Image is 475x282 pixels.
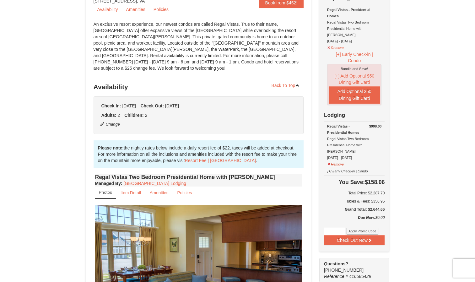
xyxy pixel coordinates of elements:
div: $0.00 [324,214,385,227]
h5: Grand Total: $2,644.66 [324,206,385,213]
div: the nightly rates below include a daily resort fee of $22, taxes will be added at checkout. For m... [94,140,304,168]
span: [DATE] [165,103,179,108]
h4: Regal Vistas Two Bedroom Presidential Home with [PERSON_NAME] [95,174,302,180]
small: Policies [177,190,192,195]
a: Resort Fee | [GEOGRAPHIC_DATA] [185,158,256,163]
span: 416585429 [349,274,371,279]
a: Policies [173,187,196,199]
strong: Children: [124,113,143,118]
span: Reference # [324,274,348,279]
strong: Please note: [98,145,124,150]
button: [+] Add Optional $50 Dining Gift Card [329,72,380,86]
strong: Check Out: [140,103,164,108]
strong: Lodging [324,112,345,118]
div: Bundle and Save! [329,66,380,72]
span: [PHONE_NUMBER] [324,261,378,273]
span: Managed By [95,181,121,186]
small: Item Detail [121,190,141,195]
strong: $998.00 [369,123,382,129]
button: Check Out Now [324,235,385,245]
button: Add Optional $50 Dining Gift Card [329,86,380,104]
a: Back To Top [267,81,304,90]
button: Remove [327,160,344,167]
div: Regal Vistas Two Bedroom Presidential Home with [PERSON_NAME] [DATE] - [DATE] [327,7,381,44]
button: Change [100,121,121,128]
a: Availability [94,5,122,14]
span: You Save: [339,179,365,185]
a: Policies [150,5,172,14]
a: Amenities [122,5,149,14]
button: Apply Promo Code [346,228,378,235]
a: [GEOGRAPHIC_DATA] Lodging [124,181,186,186]
strong: Regal Vistas - Presidential Homes [327,8,370,18]
span: 2 [118,113,120,118]
a: Amenities [146,187,173,199]
button: [+] Early Check-in | Condo [327,51,381,64]
button: [+] Early Check-in | Condo [327,166,368,174]
div: An exclusive resort experience, our newest condos are called Regal Vistas. True to their name, [G... [94,21,304,78]
strong: Due Now: [358,215,375,220]
h4: $158.06 [324,179,385,185]
a: Item Detail [116,187,145,199]
small: Amenities [150,190,169,195]
h6: Total Price: $2,287.70 [324,190,385,196]
span: [DATE] [122,103,136,108]
strong: Regal Vistas - Presidential Homes [327,124,359,134]
strong: Adults: [101,113,116,118]
div: Taxes & Fees: $356.96 [324,198,385,204]
h3: Availability [94,81,304,93]
strong: : [95,181,122,186]
strong: Questions? [324,261,348,266]
a: Photos [95,187,116,199]
strong: Check In: [101,103,121,108]
span: 2 [145,113,148,118]
small: Photos [99,190,112,195]
button: Remove [327,43,344,51]
div: Regal Vistas Two Bedroom Presidential Home with [PERSON_NAME] [DATE] - [DATE] [327,123,381,161]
